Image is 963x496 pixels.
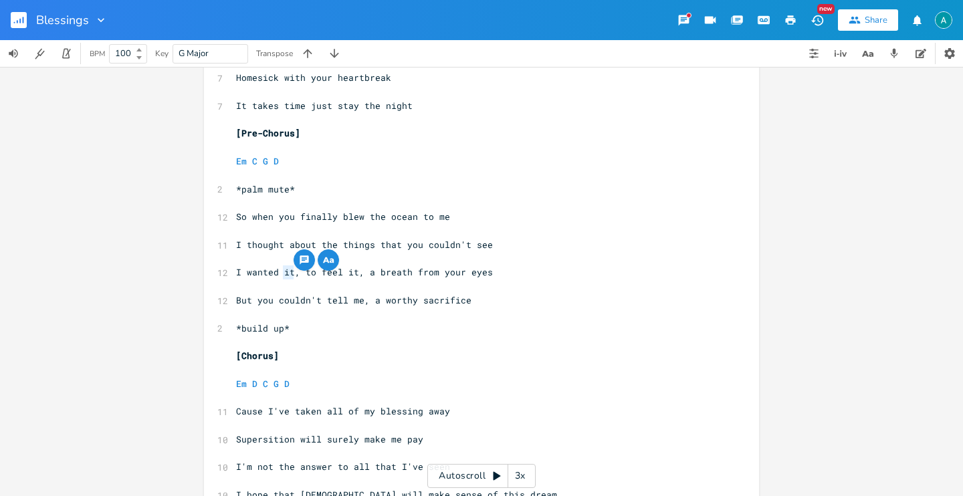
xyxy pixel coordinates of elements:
span: Supersition will surely make me pay [236,433,423,445]
span: Em [236,378,247,390]
span: Cause I've taken all of my blessing away [236,405,450,417]
span: D [284,378,290,390]
div: BPM [90,50,105,57]
span: Homesick with your heartbreak [236,72,391,84]
button: Share [838,9,898,31]
img: Alex [935,11,952,29]
span: It takes time just stay the night [236,100,413,112]
span: G [274,378,279,390]
span: *build up* [236,322,290,334]
div: Key [155,49,169,57]
span: *palm mute* [236,183,295,195]
span: [Pre-Chorus] [236,127,300,139]
div: New [817,4,835,14]
span: Blessings [36,14,89,26]
button: New [804,8,831,32]
span: But you couldn't tell me, a worthy sacrifice [236,294,471,306]
span: [Chorus] [236,350,279,362]
span: So when you finally blew the ocean to me [236,211,450,223]
span: C [263,378,268,390]
span: I thought about the things that you couldn't see [236,239,493,251]
div: 3x [508,464,532,488]
span: Em [236,155,247,167]
span: D [252,378,257,390]
span: C [252,155,257,167]
span: I'm not the answer to all that I've seen [236,461,450,473]
div: Transpose [256,49,293,57]
span: G [263,155,268,167]
span: D [274,155,279,167]
span: G Major [179,47,209,59]
span: I wanted it, to feel it, a breath from your eyes [236,266,493,278]
div: Share [865,14,887,26]
div: Autoscroll [427,464,536,488]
